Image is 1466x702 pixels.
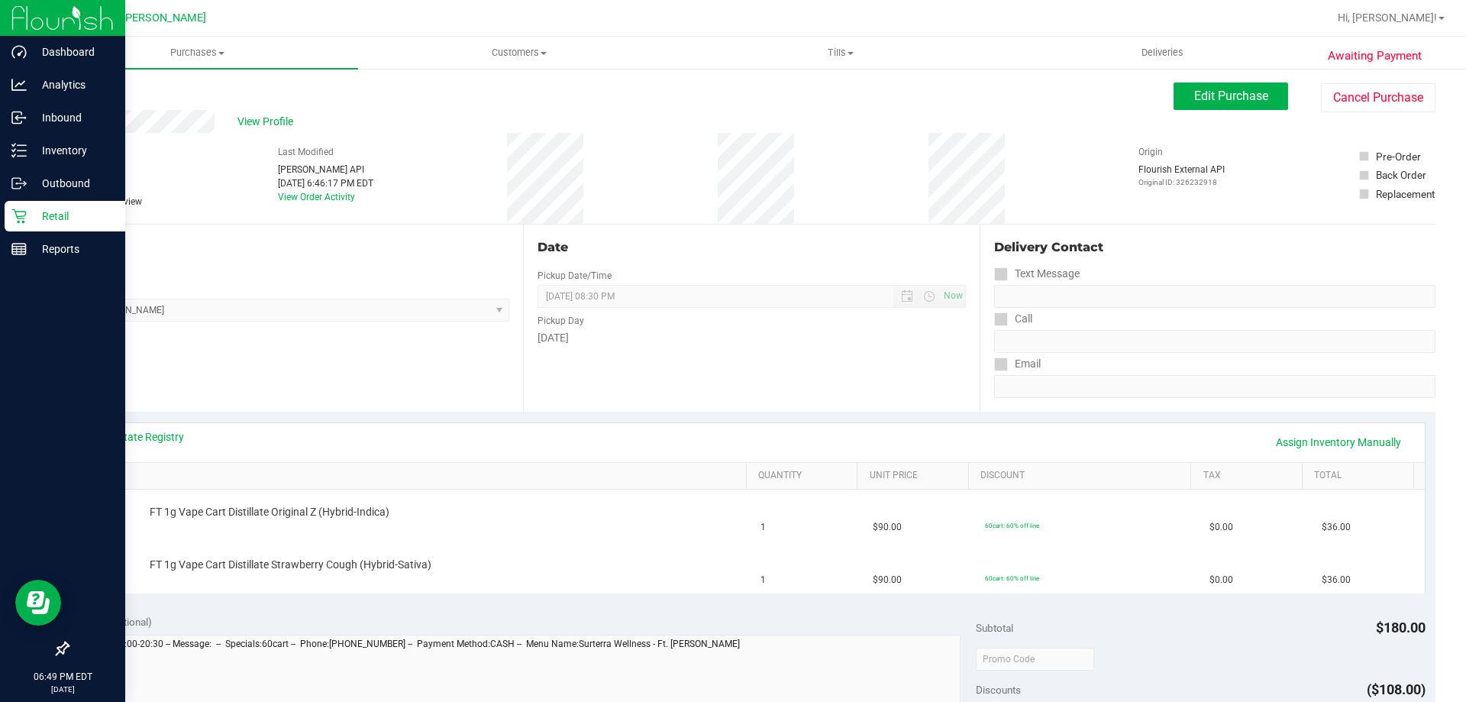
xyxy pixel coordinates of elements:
div: Delivery Contact [994,238,1435,257]
input: Format: (999) 999-9999 [994,285,1435,308]
button: Edit Purchase [1174,82,1288,110]
p: Reports [27,240,118,258]
div: Date [538,238,965,257]
a: Purchases [37,37,358,69]
a: Assign Inventory Manually [1266,429,1411,455]
span: Edit Purchase [1194,89,1268,103]
a: Tax [1203,470,1296,482]
a: Tills [680,37,1001,69]
a: View Order Activity [278,192,355,202]
span: Customers [359,46,679,60]
p: Analytics [27,76,118,94]
span: 1 [760,520,766,535]
div: [DATE] [538,330,965,346]
label: Origin [1138,145,1163,159]
label: Call [994,308,1032,330]
span: 60cart: 60% off line [985,574,1039,582]
button: Cancel Purchase [1321,83,1435,112]
inline-svg: Retail [11,209,27,224]
p: Original ID: 326232918 [1138,176,1225,188]
a: Discount [980,470,1185,482]
span: Awaiting Payment [1328,47,1422,65]
div: [DATE] 6:46:17 PM EDT [278,176,373,190]
span: 1 [760,573,766,587]
span: Ft. [PERSON_NAME] [106,11,206,24]
a: SKU [90,470,740,482]
inline-svg: Inbound [11,110,27,125]
a: Customers [358,37,680,69]
input: Format: (999) 999-9999 [994,330,1435,353]
a: View State Registry [92,429,184,445]
inline-svg: Inventory [11,143,27,158]
span: $0.00 [1209,520,1233,535]
inline-svg: Reports [11,241,27,257]
input: Promo Code [976,648,1094,671]
span: Subtotal [976,622,1013,634]
span: $0.00 [1209,573,1233,587]
label: Email [994,353,1041,375]
span: Purchases [37,46,358,60]
inline-svg: Outbound [11,176,27,191]
a: Deliveries [1002,37,1323,69]
div: Flourish External API [1138,163,1225,188]
div: Replacement [1376,186,1435,202]
span: Deliveries [1121,46,1204,60]
a: Quantity [758,470,851,482]
a: Unit Price [870,470,963,482]
div: Back Order [1376,167,1426,183]
inline-svg: Analytics [11,77,27,92]
span: ($108.00) [1367,681,1426,697]
div: Pre-Order [1376,149,1421,164]
label: Pickup Date/Time [538,269,612,283]
span: View Profile [237,114,299,130]
span: Hi, [PERSON_NAME]! [1338,11,1437,24]
a: Total [1314,470,1407,482]
p: Inventory [27,141,118,160]
p: [DATE] [7,684,118,695]
span: $90.00 [873,520,902,535]
div: [PERSON_NAME] API [278,163,373,176]
span: $180.00 [1376,620,1426,636]
label: Pickup Day [538,314,584,328]
span: Tills [680,46,1000,60]
div: Location [67,238,509,257]
iframe: Resource center [15,580,61,626]
p: Outbound [27,174,118,192]
inline-svg: Dashboard [11,44,27,60]
span: FT 1g Vape Cart Distillate Original Z (Hybrid-Indica) [150,505,389,519]
label: Text Message [994,263,1080,285]
p: 06:49 PM EDT [7,670,118,684]
p: Dashboard [27,43,118,61]
span: $90.00 [873,573,902,587]
p: Inbound [27,108,118,127]
label: Last Modified [278,145,334,159]
span: $36.00 [1322,520,1351,535]
span: 60cart: 60% off line [985,522,1039,529]
span: $36.00 [1322,573,1351,587]
span: FT 1g Vape Cart Distillate Strawberry Cough (Hybrid-Sativa) [150,558,431,572]
p: Retail [27,207,118,225]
